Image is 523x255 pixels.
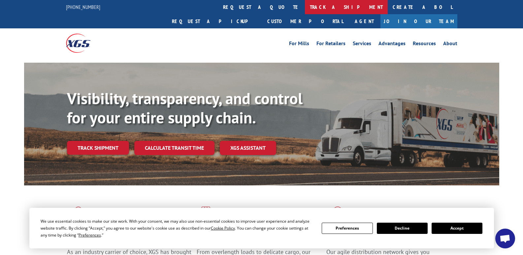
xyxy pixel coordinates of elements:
img: xgs-icon-focused-on-flooring-red [197,207,212,224]
a: [PHONE_NUMBER] [66,4,100,10]
img: xgs-icon-total-supply-chain-intelligence-red [67,207,87,224]
span: Preferences [79,232,101,238]
div: Cookie Consent Prompt [29,208,494,248]
a: XGS ASSISTANT [220,141,276,155]
a: Resources [413,41,436,48]
a: Calculate transit time [134,141,214,155]
a: For Retailers [316,41,345,48]
a: Customer Portal [262,14,348,28]
button: Preferences [322,223,373,234]
a: Advantages [378,41,406,48]
a: For Mills [289,41,309,48]
img: xgs-icon-flagship-distribution-model-red [326,207,349,224]
div: Open chat [495,229,515,248]
a: Join Our Team [380,14,457,28]
a: Request a pickup [167,14,262,28]
a: About [443,41,457,48]
a: Track shipment [67,141,129,155]
a: Agent [348,14,380,28]
b: Visibility, transparency, and control for your entire supply chain. [67,88,303,128]
a: Services [353,41,371,48]
span: Cookie Policy [211,225,235,231]
button: Decline [377,223,428,234]
button: Accept [432,223,482,234]
div: We use essential cookies to make our site work. With your consent, we may also use non-essential ... [41,218,314,239]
